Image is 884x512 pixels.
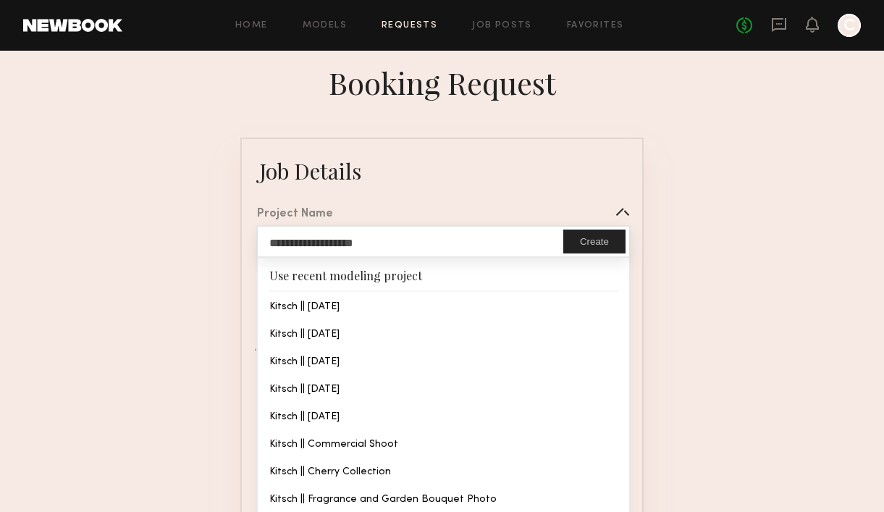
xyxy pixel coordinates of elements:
[258,292,629,319] div: Kitsch || [DATE]
[563,230,626,253] button: Create
[257,209,333,220] div: Project Name
[235,21,268,30] a: Home
[258,374,629,402] div: Kitsch || [DATE]
[258,347,629,374] div: Kitsch || [DATE]
[258,258,629,290] div: Use recent modeling project
[329,62,556,103] div: Booking Request
[258,484,629,512] div: Kitsch || Fragrance and Garden Bouquet Photo
[838,14,861,37] a: C
[567,21,624,30] a: Favorites
[303,21,347,30] a: Models
[472,21,532,30] a: Job Posts
[258,457,629,484] div: Kitsch || Cherry Collection
[258,402,629,429] div: Kitsch || [DATE]
[259,156,361,185] div: Job Details
[258,319,629,347] div: Kitsch || [DATE]
[258,429,629,457] div: Kitsch || Commercial Shoot
[382,21,437,30] a: Requests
